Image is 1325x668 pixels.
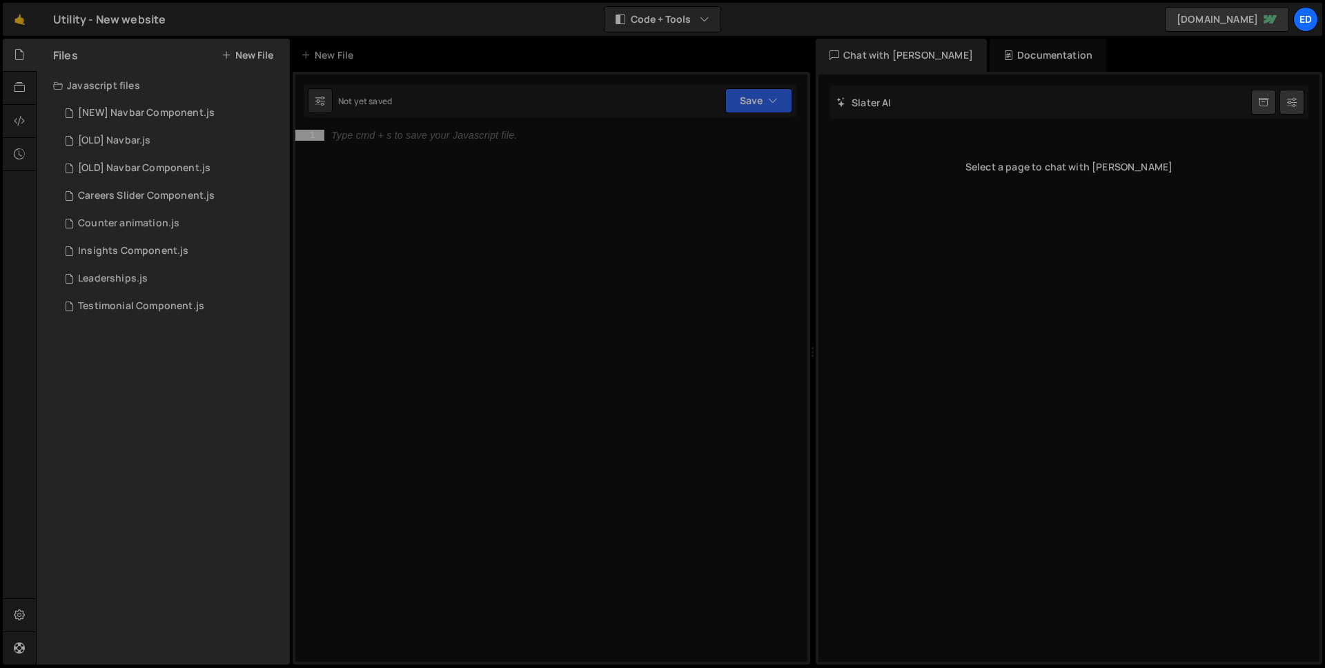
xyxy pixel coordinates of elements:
[53,155,290,182] div: 16434/44915.js
[78,217,179,230] div: Counter animation.js
[78,135,150,147] div: [OLD] Navbar.js
[78,273,148,285] div: Leaderships.js
[37,72,290,99] div: Javascript files
[331,130,517,140] div: Type cmd + s to save your Javascript file.
[53,48,78,63] h2: Files
[53,182,290,210] div: 16434/44766.js
[53,11,166,28] div: Utility - New website
[295,130,324,141] div: 1
[3,3,37,36] a: 🤙
[78,162,210,175] div: [OLD] Navbar Component.js
[222,50,273,61] button: New File
[78,190,215,202] div: Careers Slider Component.js
[605,7,720,32] button: Code + Tools
[78,107,215,119] div: [NEW] Navbar Component.js
[53,99,290,127] div: 16434/45445.js
[816,39,987,72] div: Chat with [PERSON_NAME]
[53,210,290,237] div: 16434/44509.js
[836,96,892,109] h2: Slater AI
[990,39,1106,72] div: Documentation
[1293,7,1318,32] a: Ed
[78,300,204,313] div: Testimonial Component.js
[53,127,290,155] div: 16434/44912.js
[53,237,290,265] div: 16434/44513.js
[338,95,392,107] div: Not yet saved
[830,139,1308,195] div: Select a page to chat with [PERSON_NAME]
[1165,7,1289,32] a: [DOMAIN_NAME]
[78,245,188,257] div: Insights Component.js
[301,48,359,62] div: New File
[725,88,792,113] button: Save
[53,265,290,293] div: 16434/44776.js
[53,293,290,320] div: 16434/44510.js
